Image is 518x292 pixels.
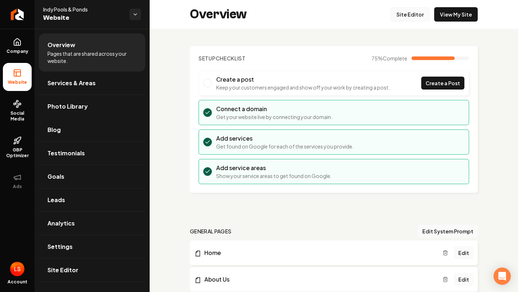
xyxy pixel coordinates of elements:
p: Keep your customers engaged and show off your work by creating a post. [216,84,390,91]
span: Website [5,79,30,85]
span: Setup [199,55,216,61]
span: Create a Post [426,79,460,87]
a: About Us [194,275,442,284]
span: Account [8,279,27,285]
span: Website [43,13,124,23]
a: Goals [39,165,145,188]
a: Services & Areas [39,72,145,95]
a: Social Media [3,94,32,128]
button: Edit System Prompt [418,225,478,238]
span: Overview [47,41,75,49]
h3: Create a post [216,75,390,84]
span: Social Media [3,110,32,122]
button: Open user button [10,262,24,276]
span: Site Editor [47,266,78,274]
a: Blog [39,118,145,141]
h2: Checklist [199,55,246,62]
a: Leads [39,188,145,211]
a: Edit [454,273,473,286]
a: Create a Post [421,77,464,90]
a: Company [3,32,32,60]
span: Company [4,49,31,54]
a: Analytics [39,212,145,235]
img: Landon Schnippel [10,262,24,276]
span: 75 % [372,55,407,62]
a: Home [194,248,442,257]
a: Settings [39,235,145,258]
span: Complete [383,55,407,61]
h2: general pages [190,228,232,235]
h2: Overview [190,7,247,22]
a: Photo Library [39,95,145,118]
h3: Add service areas [216,164,332,172]
h3: Connect a domain [216,105,332,113]
div: Open Intercom Messenger [494,268,511,285]
a: Edit [454,246,473,259]
span: Testimonials [47,149,85,158]
p: Get found on Google for each of the services you provide. [216,143,354,150]
p: Show your service areas to get found on Google. [216,172,332,179]
span: Pages that are shared across your website. [47,50,137,64]
a: GBP Optimizer [3,131,32,164]
span: Services & Areas [47,79,96,87]
a: Site Editor [390,7,430,22]
a: Testimonials [39,142,145,165]
span: Analytics [47,219,75,228]
span: Ads [10,184,25,190]
p: Get your website live by connecting your domain. [216,113,332,120]
button: Ads [3,167,32,195]
a: View My Site [434,7,478,22]
span: GBP Optimizer [3,147,32,159]
span: Goals [47,172,64,181]
span: Photo Library [47,102,88,111]
h3: Add services [216,134,354,143]
span: Blog [47,126,61,134]
span: Indy Pools & Ponds [43,6,124,13]
span: Leads [47,196,65,204]
a: Site Editor [39,259,145,282]
span: Settings [47,242,73,251]
img: Rebolt Logo [11,9,24,20]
